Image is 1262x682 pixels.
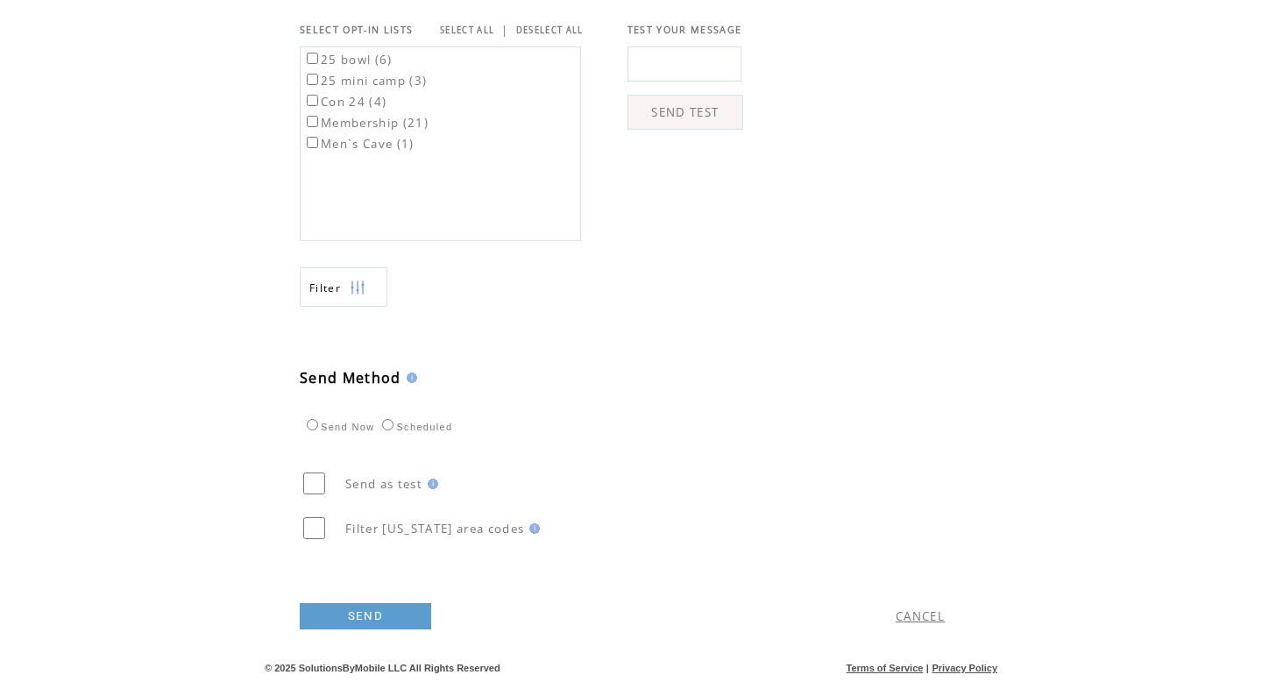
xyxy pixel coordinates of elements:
[378,422,452,432] label: Scheduled
[303,52,393,67] label: 25 bowl (6)
[896,608,945,624] a: CANCEL
[300,267,387,307] a: Filter
[926,663,929,673] span: |
[302,422,374,432] label: Send Now
[524,523,540,534] img: help.gif
[303,73,427,89] label: 25 mini camp (3)
[307,116,318,127] input: Membership (21)
[440,25,494,36] a: SELECT ALL
[382,419,393,430] input: Scheduled
[847,663,924,673] a: Terms of Service
[307,419,318,430] input: Send Now
[303,136,415,152] label: Men`s Cave (1)
[932,663,997,673] a: Privacy Policy
[345,476,422,492] span: Send as test
[516,25,584,36] a: DESELECT ALL
[627,24,742,36] span: TEST YOUR MESSAGE
[303,115,429,131] label: Membership (21)
[627,95,743,130] a: SEND TEST
[307,137,318,148] input: Men`s Cave (1)
[303,94,386,110] label: Con 24 (4)
[501,22,508,38] span: |
[307,95,318,106] input: Con 24 (4)
[300,368,401,387] span: Send Method
[265,663,500,673] span: © 2025 SolutionsByMobile LLC All Rights Reserved
[300,24,413,36] span: SELECT OPT-IN LISTS
[401,373,417,383] img: help.gif
[350,268,365,308] img: filters.png
[345,521,524,536] span: Filter [US_STATE] area codes
[422,479,438,489] img: help.gif
[309,281,341,295] span: Show filters
[307,53,318,64] input: 25 bowl (6)
[300,603,431,629] a: SEND
[307,74,318,85] input: 25 mini camp (3)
